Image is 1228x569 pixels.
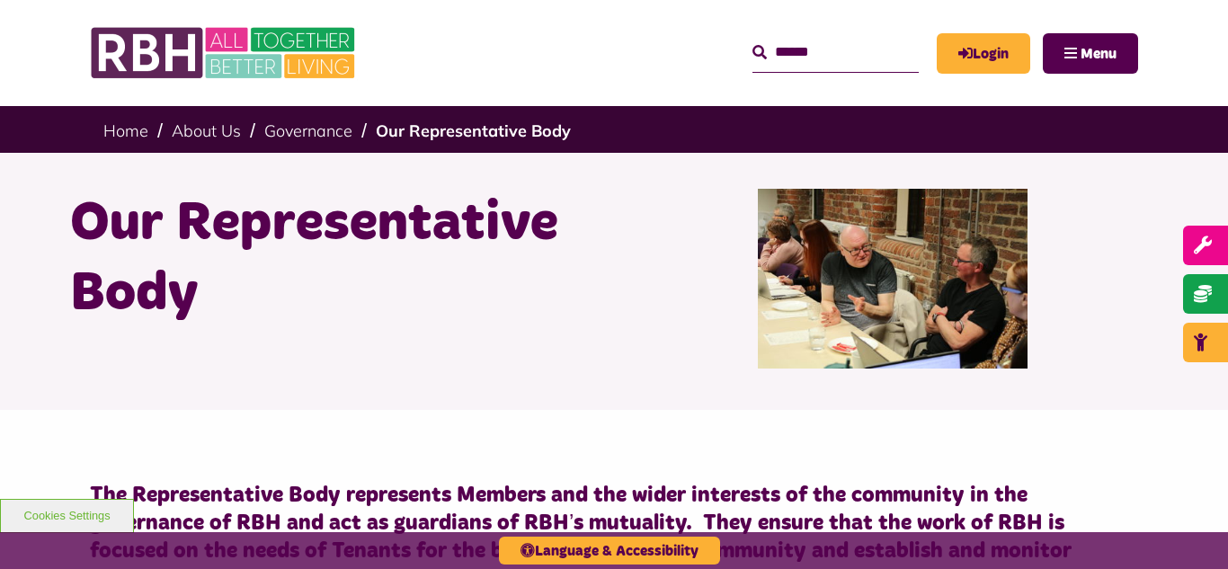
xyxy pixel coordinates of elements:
a: About Us [172,120,241,141]
a: MyRBH [937,33,1030,74]
a: Our Representative Body [376,120,571,141]
a: Home [103,120,148,141]
iframe: Netcall Web Assistant for live chat [1147,488,1228,569]
span: Menu [1081,47,1117,61]
button: Navigation [1043,33,1138,74]
a: Governance [264,120,352,141]
img: RBH [90,18,360,88]
h1: Our Representative Body [70,189,601,329]
img: Rep Body [758,189,1028,369]
button: Language & Accessibility [499,537,720,565]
